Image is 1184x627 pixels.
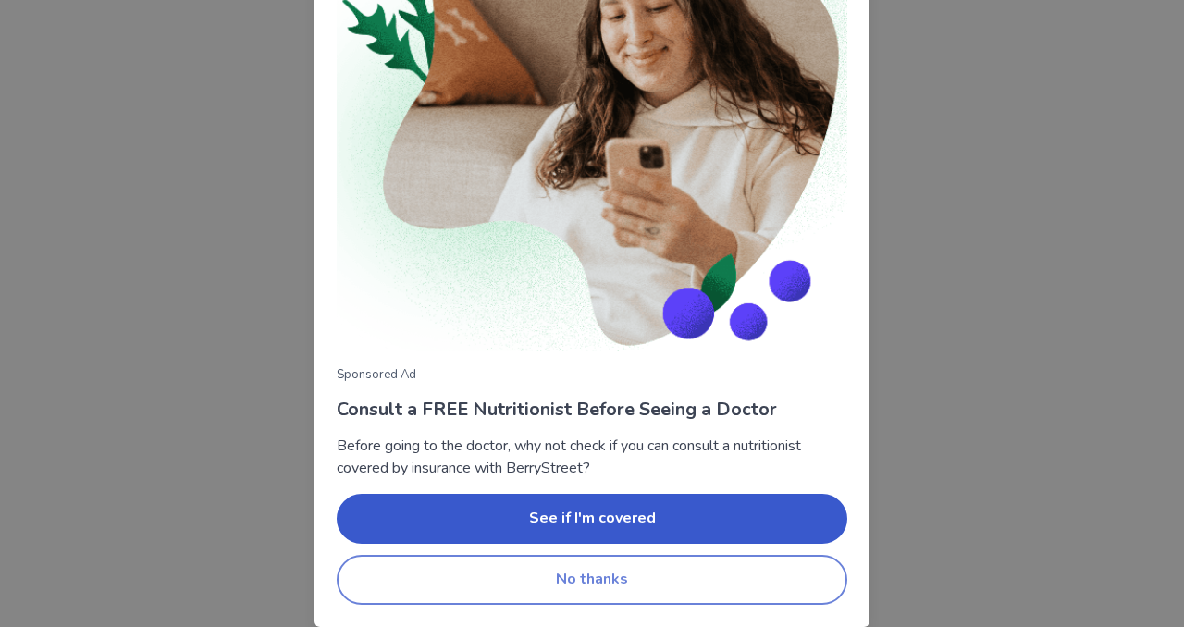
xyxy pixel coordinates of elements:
p: Sponsored Ad [337,366,847,385]
p: Consult a FREE Nutritionist Before Seeing a Doctor [337,396,847,424]
button: See if I'm covered [337,494,847,544]
p: Before going to the doctor, why not check if you can consult a nutritionist covered by insurance ... [337,435,847,479]
button: No thanks [337,555,847,605]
